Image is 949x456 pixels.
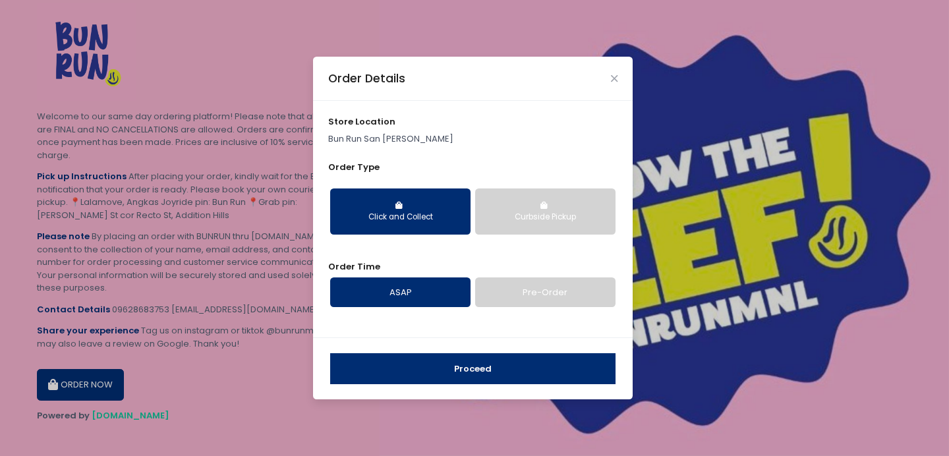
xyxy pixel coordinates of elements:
p: Bun Run San [PERSON_NAME] [328,132,618,146]
div: Order Details [328,70,405,87]
div: Curbside Pickup [484,212,606,223]
a: ASAP [330,277,471,308]
button: Curbside Pickup [475,188,616,235]
span: Order Type [328,161,380,173]
button: Close [611,75,618,82]
span: store location [328,115,395,128]
span: Order Time [328,260,380,273]
a: Pre-Order [475,277,616,308]
div: Click and Collect [339,212,461,223]
button: Proceed [330,353,616,385]
button: Click and Collect [330,188,471,235]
